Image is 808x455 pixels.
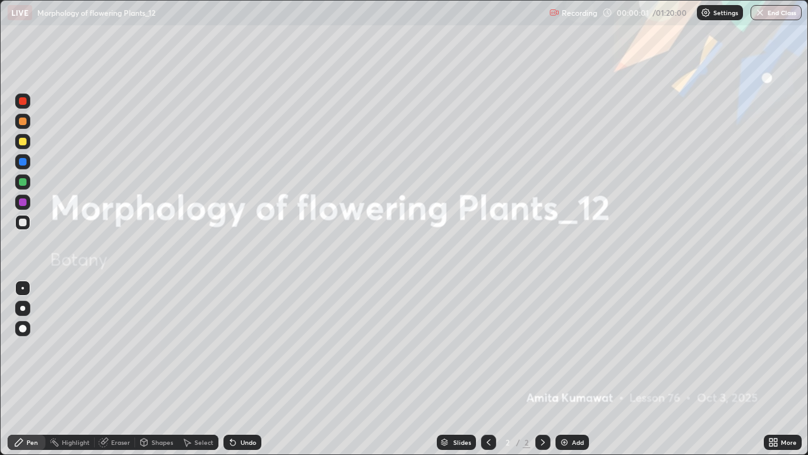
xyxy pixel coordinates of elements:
div: Highlight [62,439,90,446]
div: 2 [523,437,530,448]
div: Eraser [111,439,130,446]
p: Recording [562,8,597,18]
img: class-settings-icons [701,8,711,18]
img: end-class-cross [755,8,765,18]
div: 2 [501,439,514,446]
div: More [781,439,797,446]
p: Morphology of flowering Plants_12 [37,8,155,18]
div: Slides [453,439,471,446]
div: / [516,439,520,446]
div: Select [194,439,213,446]
div: Add [572,439,584,446]
div: Pen [27,439,38,446]
p: Settings [713,9,738,16]
div: Undo [241,439,256,446]
div: Shapes [151,439,173,446]
img: add-slide-button [559,437,569,447]
p: LIVE [11,8,28,18]
img: recording.375f2c34.svg [549,8,559,18]
button: End Class [751,5,802,20]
